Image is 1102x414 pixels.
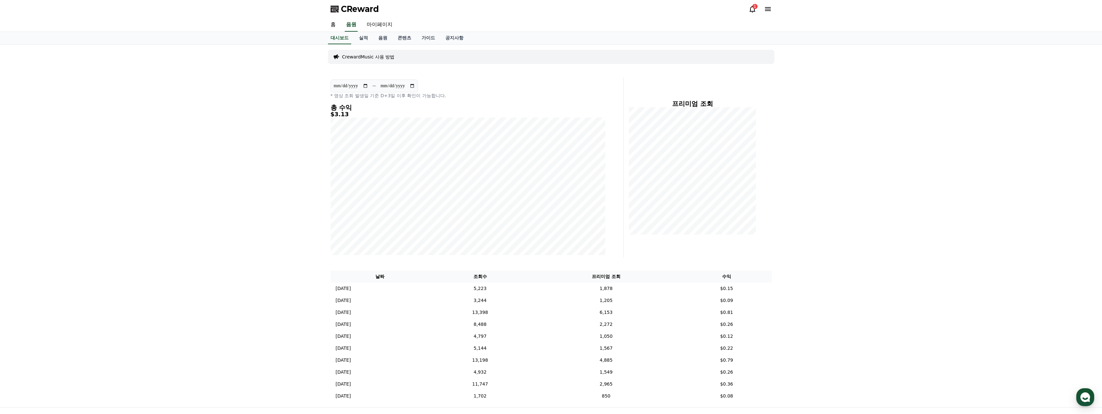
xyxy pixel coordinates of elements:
div: 1 [752,4,758,9]
td: $0.36 [681,378,771,390]
td: $0.79 [681,354,771,366]
h4: 프리미엄 조회 [629,100,756,107]
td: 1,702 [430,390,531,402]
td: 4,797 [430,330,531,342]
p: [DATE] [336,357,351,364]
td: $0.22 [681,342,771,354]
th: 수익 [681,271,771,283]
th: 날짜 [331,271,430,283]
a: 대시보드 [328,32,351,44]
td: $0.26 [681,318,771,330]
h4: 총 수익 [331,104,605,111]
td: $0.09 [681,295,771,306]
td: $0.15 [681,283,771,295]
a: 음원 [373,32,392,44]
a: 홈 [325,18,341,32]
a: 실적 [354,32,373,44]
p: [DATE] [336,297,351,304]
a: 마이페이지 [362,18,398,32]
td: $0.26 [681,366,771,378]
a: CrewardMusic 사용 방법 [342,54,395,60]
p: [DATE] [336,321,351,328]
td: $0.08 [681,390,771,402]
p: [DATE] [336,369,351,376]
p: [DATE] [336,345,351,352]
td: 1,549 [531,366,681,378]
td: $0.12 [681,330,771,342]
td: 1,205 [531,295,681,306]
th: 조회수 [430,271,531,283]
td: 1,050 [531,330,681,342]
a: CReward [331,4,379,14]
p: [DATE] [336,393,351,399]
a: 가이드 [416,32,440,44]
a: 음원 [345,18,358,32]
td: 3,244 [430,295,531,306]
td: 11,747 [430,378,531,390]
a: 콘텐츠 [392,32,416,44]
td: 4,932 [430,366,531,378]
p: [DATE] [336,333,351,340]
p: * 영상 조회 발생일 기준 D+3일 이후 확인이 가능합니다. [331,92,605,99]
td: 2,272 [531,318,681,330]
p: [DATE] [336,381,351,388]
th: 프리미엄 조회 [531,271,681,283]
a: 1 [749,5,756,13]
td: 6,153 [531,306,681,318]
td: 13,398 [430,306,531,318]
td: 5,144 [430,342,531,354]
td: 13,198 [430,354,531,366]
a: 공지사항 [440,32,469,44]
td: 1,878 [531,283,681,295]
td: 850 [531,390,681,402]
td: 1,567 [531,342,681,354]
td: $0.81 [681,306,771,318]
span: CReward [341,4,379,14]
p: [DATE] [336,309,351,316]
td: 4,885 [531,354,681,366]
td: 8,488 [430,318,531,330]
p: [DATE] [336,285,351,292]
td: 2,965 [531,378,681,390]
h5: $3.13 [331,111,605,118]
td: 5,223 [430,283,531,295]
p: ~ [372,82,376,90]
